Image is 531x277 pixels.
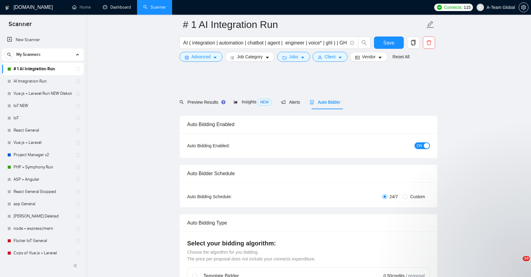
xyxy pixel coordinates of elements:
span: Custom [408,193,427,200]
a: dashboardDashboard [103,5,131,10]
iframe: Intercom live chat [510,256,525,271]
span: holder [76,226,81,231]
button: setting [519,2,529,12]
span: NEW [258,99,271,106]
span: robot [310,100,314,104]
span: search [358,40,370,45]
img: upwork-logo.png [437,5,442,10]
span: holder [76,238,81,243]
span: caret-down [378,55,382,60]
span: Jobs [289,53,298,60]
span: delete [423,40,435,45]
span: holder [76,67,81,71]
span: Scanner [4,20,37,33]
a: AI Integration Run [14,75,72,87]
span: info-circle [350,41,354,45]
a: Project Manager v2 [14,149,72,161]
span: caret-down [301,55,305,60]
span: ON [417,142,422,149]
a: homeHome [72,5,91,10]
span: Connects: [444,4,462,11]
img: logo [5,3,10,13]
span: holder [76,91,81,96]
div: Auto Bidding Type [187,214,430,232]
a: searchScanner [143,5,166,10]
div: Auto Bidding Schedule: [187,193,268,200]
span: edit [426,21,434,29]
span: holder [76,103,81,108]
span: folder [282,55,287,60]
span: 24/7 [387,193,400,200]
span: notification [281,100,285,104]
a: Vue.js + Laravel [14,137,72,149]
button: userClientcaret-down [313,52,348,62]
button: search [4,50,14,60]
span: caret-down [265,55,269,60]
button: search [358,37,370,49]
a: node + express/mern [14,222,72,235]
span: holder [76,177,81,182]
span: idcard [355,55,360,60]
li: New Scanner [2,34,84,46]
a: IoT [14,112,72,124]
input: Scanner name... [183,17,425,32]
span: area-chart [234,100,238,104]
a: React General Stopped [14,186,72,198]
span: My Scanners [16,48,41,61]
a: Reset All [392,53,409,60]
a: # 1 AI Integration Run [14,63,72,75]
span: Save [383,39,394,47]
div: Tooltip anchor [221,99,226,105]
span: holder [76,116,81,121]
a: ASP + Angular [14,173,72,186]
button: Save [374,37,404,49]
span: setting [185,55,189,60]
a: Flutter IoT General [14,235,72,247]
span: holder [76,214,81,219]
div: Auto Bidder Schedule [187,165,430,182]
span: user [318,55,322,60]
span: search [5,52,14,57]
a: New Scanner [7,34,79,46]
a: Copy of Vue.js + Laravel [14,247,72,259]
span: holder [76,140,81,145]
span: caret-down [213,55,217,60]
a: Vue.js + Laravel Run NEW Oleksii [14,87,72,100]
a: PHP + Symphony Run [14,161,72,173]
a: [PERSON_NAME] Deleted [14,210,72,222]
span: holder [76,189,81,194]
span: caret-down [338,55,342,60]
a: React General [14,124,72,137]
span: holder [76,165,81,170]
span: holder [76,79,81,84]
span: search [179,100,184,104]
span: holder [76,128,81,133]
span: holder [76,251,81,256]
a: asp General [14,198,72,210]
button: copy [407,37,419,49]
span: 10 [523,256,530,261]
button: barsJob Categorycaret-down [225,52,274,62]
span: bars [230,55,234,60]
span: Advanced [191,53,210,60]
a: IoT NEW [14,100,72,112]
button: idcardVendorcaret-down [350,52,387,62]
span: Job Category [237,53,262,60]
span: copy [407,40,419,45]
div: Auto Bidding Enabled: [187,142,268,149]
span: holder [76,202,81,206]
span: 115 [464,4,470,11]
button: settingAdvancedcaret-down [179,52,222,62]
span: holder [76,152,81,157]
span: Client [324,53,336,60]
button: folderJobscaret-down [277,52,310,62]
div: Auto Bidding Enabled [187,116,430,133]
span: double-left [73,263,79,269]
span: Insights [234,99,271,104]
a: setting [519,5,529,10]
input: Search Freelance Jobs... [183,39,347,47]
span: Choose the algorithm for you bidding. The price per proposal does not include your connects expen... [187,250,316,261]
h4: Select your bidding algorithm: [187,239,430,248]
span: Preview Results [179,100,224,105]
